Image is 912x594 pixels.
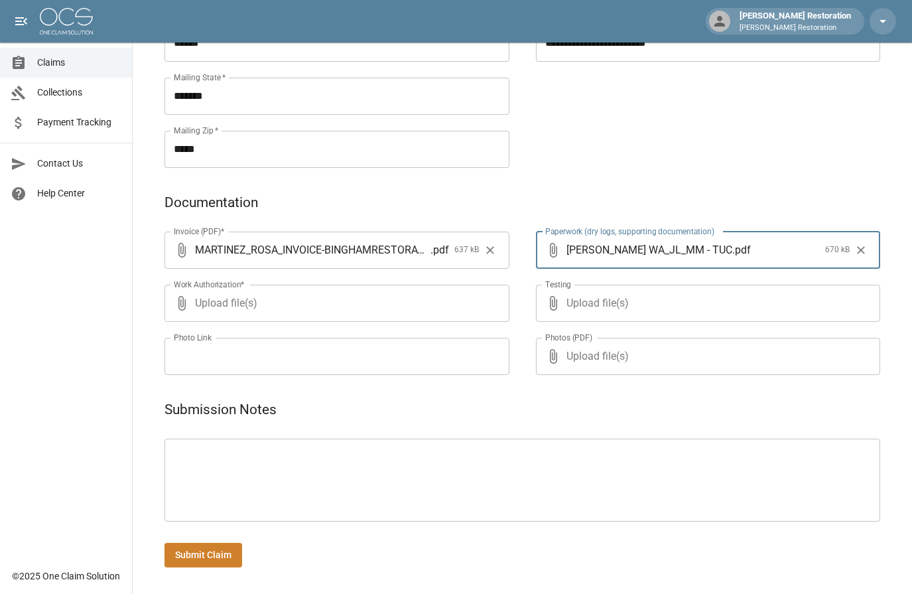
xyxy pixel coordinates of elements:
label: Work Authorization* [174,279,245,290]
div: [PERSON_NAME] Restoration [734,9,856,33]
label: Testing [545,279,571,290]
button: Submit Claim [164,543,242,567]
label: Photo Link [174,332,212,343]
button: Clear [851,240,871,260]
span: Payment Tracking [37,115,121,129]
span: [PERSON_NAME] WA_JL_MM - TUC [566,242,732,258]
span: Contact Us [37,157,121,171]
span: 670 kB [825,244,850,257]
span: 637 kB [454,244,479,257]
span: Collections [37,86,121,100]
span: Upload file(s) [566,285,845,322]
span: . pdf [430,242,449,258]
img: ocs-logo-white-transparent.png [40,8,93,35]
button: open drawer [8,8,34,35]
div: © 2025 One Claim Solution [12,569,120,583]
label: Photos (PDF) [545,332,592,343]
span: MARTINEZ_ROSA_INVOICE-BINGHAMRESTORATION-TUC [195,242,430,258]
span: Upload file(s) [195,285,474,322]
label: Invoice (PDF)* [174,226,225,237]
label: Mailing State [174,72,226,83]
p: [PERSON_NAME] Restoration [740,23,851,34]
span: Claims [37,56,121,70]
span: Help Center [37,186,121,200]
label: Paperwork (dry logs, supporting documentation) [545,226,714,237]
button: Clear [480,240,500,260]
label: Mailing Zip [174,125,219,136]
span: . pdf [732,242,751,258]
span: Upload file(s) [566,338,845,375]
